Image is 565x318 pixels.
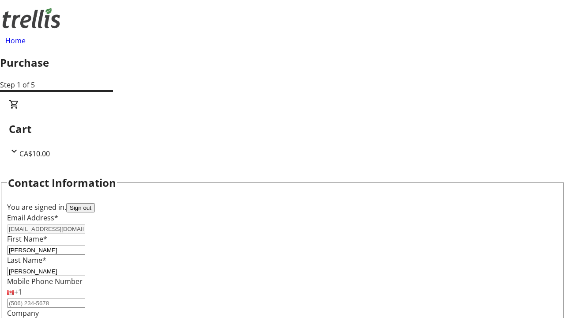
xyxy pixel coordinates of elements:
h2: Cart [9,121,556,137]
label: Company [7,308,39,318]
span: CA$10.00 [19,149,50,159]
div: You are signed in. [7,202,558,212]
button: Sign out [66,203,95,212]
input: (506) 234-5678 [7,299,85,308]
div: CartCA$10.00 [9,99,556,159]
label: First Name* [7,234,47,244]
label: Last Name* [7,255,46,265]
label: Email Address* [7,213,58,223]
label: Mobile Phone Number [7,276,83,286]
h2: Contact Information [8,175,116,191]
